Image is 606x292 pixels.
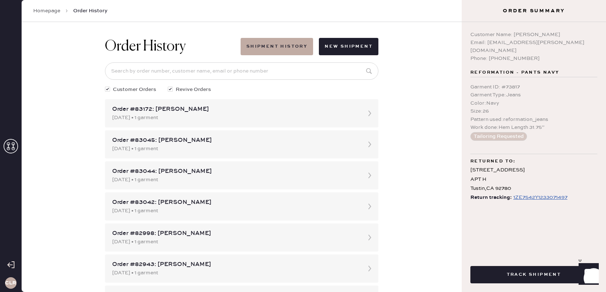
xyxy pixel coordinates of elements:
a: Homepage [33,7,60,14]
div: Order #83044: [PERSON_NAME] [112,167,358,176]
div: Order #82943: [PERSON_NAME] [112,260,358,269]
div: Garment ID : # 73817 [470,83,597,91]
h1: Order History [105,38,186,55]
span: Customer Orders [113,86,156,93]
div: https://www.ups.com/track?loc=en_US&tracknum=1ZE7542Y1233071497&requester=WT/trackdetails [513,193,567,202]
button: Tailoring Requested [470,132,527,141]
button: New Shipment [319,38,378,55]
div: [STREET_ADDRESS] APT H Tustin , CA 92780 [470,166,597,193]
div: Phone: [PHONE_NUMBER] [470,55,597,62]
a: 1ZE7542Y1233071497 [512,193,567,202]
div: [DATE] • 1 garment [112,176,358,184]
div: Order #83042: [PERSON_NAME] [112,198,358,207]
span: Returned to: [470,157,516,166]
span: Reformation - pants Navy [470,68,559,77]
input: Search by order number, customer name, email or phone number [105,62,378,80]
div: Color : Navy [470,99,597,107]
div: [DATE] • 1 garment [112,269,358,277]
iframe: Front Chat [572,260,603,291]
div: Email: [EMAIL_ADDRESS][PERSON_NAME][DOMAIN_NAME] [470,39,597,55]
div: Pattern used : reformation_jeans [470,116,597,123]
div: Order #82998: [PERSON_NAME] [112,229,358,238]
div: [DATE] • 1 garment [112,238,358,246]
div: Garment Type : Jeans [470,91,597,99]
div: Order #83172: [PERSON_NAME] [112,105,358,114]
span: Revive Orders [176,86,211,93]
div: Work done : Hem Length 31.75” [470,123,597,131]
div: [DATE] • 1 garment [112,114,358,122]
button: Track Shipment [470,266,597,283]
button: Shipment History [241,38,313,55]
div: [DATE] • 1 garment [112,145,358,153]
a: Track Shipment [470,271,597,278]
span: Return tracking: [470,193,512,202]
span: Order History [73,7,107,14]
div: Customer Name: [PERSON_NAME] [470,31,597,39]
h3: CLR [5,280,16,286]
div: Size : 26 [470,107,597,115]
div: [DATE] • 1 garment [112,207,358,215]
div: Order #83045: [PERSON_NAME] [112,136,358,145]
h3: Order Summary [462,7,606,14]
